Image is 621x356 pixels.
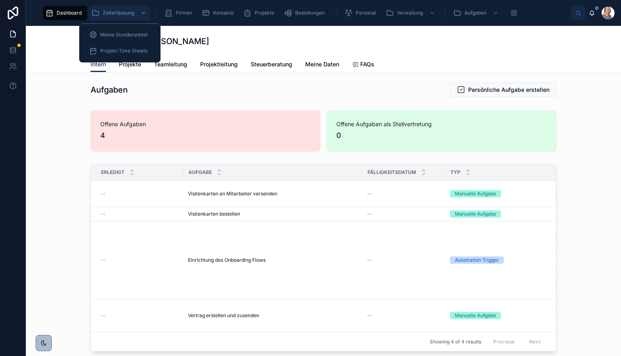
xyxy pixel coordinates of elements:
a: Automation Trigger [450,256,550,264]
span: Personal [356,10,376,16]
span: Projektleitung [200,60,238,68]
a: Vertrag zusenden und unterschreiben lassen. Unterschriftenlauf mit Mitarbeiter und CEO. [556,303,613,328]
span: Meine Stundenzettel [100,32,148,38]
a: Visitenkarten bestellen [188,211,357,217]
a: Manuelle Aufgabe [450,210,550,218]
a: -- [101,211,178,217]
span: Projekt-Time Sheets [100,48,148,54]
span: Persönliche Aufgabe erstellen [468,86,549,94]
a: Meine Stundenzettel [84,28,156,42]
a: -- [101,191,178,197]
a: Visitenkarten an Mitarbeiter versenden [188,191,357,197]
span: -- [367,257,372,263]
a: Kontakte [199,6,239,20]
a: Steuerberatung [251,57,292,73]
a: -- [367,312,440,319]
a: Vertrag erstellen und zusenden [188,312,357,319]
span: -- [367,211,372,217]
span: 4 [100,130,310,141]
a: Projekte [119,57,141,73]
a: Zeiterfassung [89,6,150,20]
a: Intern [91,57,106,72]
span: Projekte [255,10,274,16]
div: Manuelle Aufgabe [455,190,496,197]
span: Dashboard [57,10,82,16]
a: Firmen [162,6,198,20]
span: Typ [450,169,460,176]
a: Teamleitung [154,57,187,73]
span: Projekte [119,60,141,68]
span: Visitenkarten bestellen [188,211,240,217]
a: Projektleitung [200,57,238,73]
span: Erledigt [101,169,125,176]
span: -- [367,312,372,319]
span: Verwaltung [397,10,423,16]
a: Aufgaben [451,6,503,20]
a: Manuelle Aufgabe [450,190,550,197]
span: Einrichtung des Onboarding Flows [188,257,266,263]
span: Fälligkeitsdatum [368,169,416,176]
div: scrollable content [39,4,571,22]
a: FAQs [352,57,374,73]
span: -- [101,312,106,319]
a: Projekte [241,6,280,20]
span: Offene Aufgaben [100,120,310,128]
span: -- [101,257,106,263]
a: Manuelle Aufgabe [450,312,550,319]
span: Visitenkarten an Mitarbeiter versenden [188,191,277,197]
span: 0 [336,130,547,141]
span: FAQs [360,60,374,68]
span: -- [101,211,106,217]
span: Firmen [176,10,192,16]
span: Intern [91,60,106,68]
span: Kontakte [213,10,234,16]
div: Automation Trigger [455,256,499,264]
div: Manuelle Aufgabe [455,210,496,218]
a: -- [367,191,440,197]
a: Verwaltung [383,6,439,20]
a: Versenden Visitenkarten an neuen Mitarbeiter ca. 1 Woche vorher [556,184,613,203]
a: Dashboard [43,6,87,20]
a: Projekt-Time Sheets [84,44,156,58]
span: Meine Daten [305,60,339,68]
a: -- [367,257,440,263]
span: Aufgabe [188,169,212,176]
a: -- [367,211,440,217]
a: Meine Daten [305,57,339,73]
span: Offene Aufgaben als Stellvertretung [336,120,547,128]
button: Persönliche Aufgabe erstellen [450,83,556,97]
a: Einrichtung des Onboarding Flows [188,257,357,263]
a: Diese Aufgabe ermöglicht es alle individuellen Einstellungen vorzunehmen und den Flow zu starten.... [556,225,613,296]
span: Aufgaben [465,10,486,16]
a: Bestellungen [281,6,330,20]
span: Teamleitung [154,60,187,68]
a: -- [101,312,178,319]
a: -- [556,211,613,217]
span: Showing 4 of 4 results [430,339,481,345]
span: Zeiterfassung [103,10,134,16]
a: Personal [342,6,382,20]
span: -- [101,191,106,197]
h1: Aufgaben [91,84,128,95]
a: -- [101,257,178,263]
span: -- [556,211,560,217]
div: Manuelle Aufgabe [455,312,496,319]
span: -- [367,191,372,197]
span: Bestellungen [295,10,325,16]
span: Steuerberatung [251,60,292,68]
span: Vertrag erstellen und zusenden [188,312,259,319]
